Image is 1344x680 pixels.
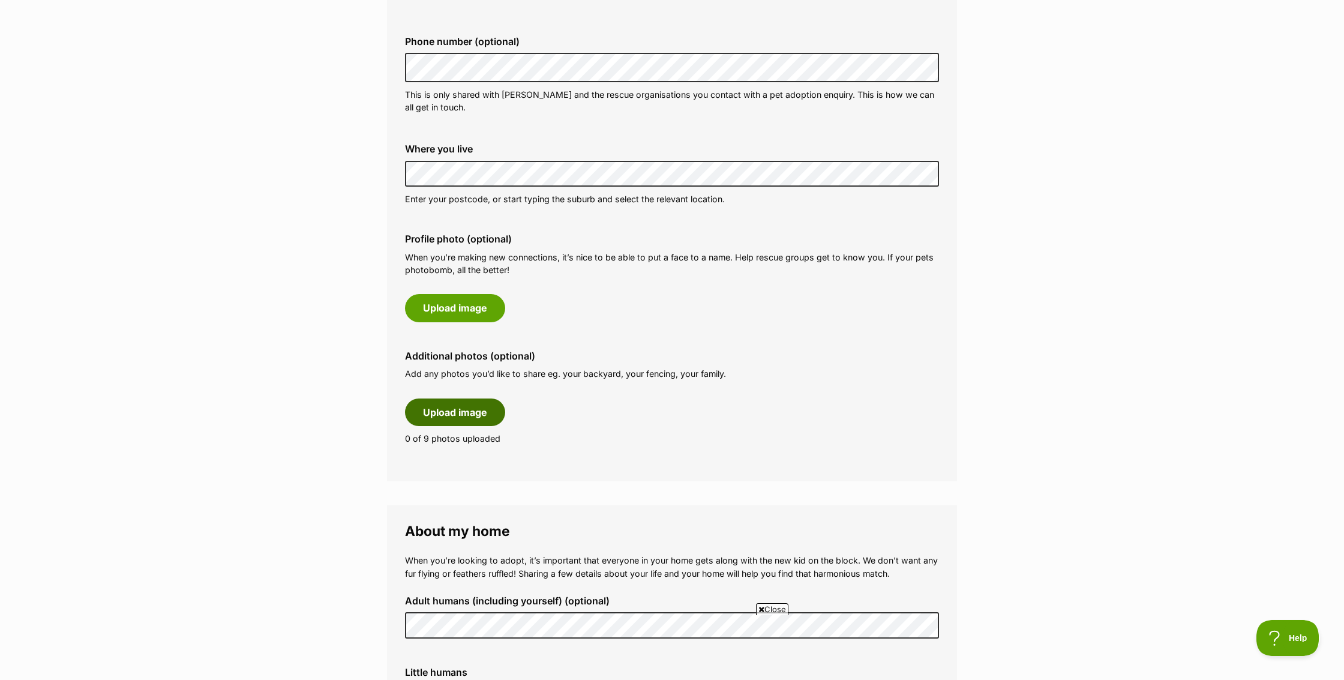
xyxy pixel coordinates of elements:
button: Upload image [405,294,505,322]
label: Phone number (optional) [405,36,939,47]
p: This is only shared with [PERSON_NAME] and the rescue organisations you contact with a pet adopti... [405,88,939,114]
p: 0 of 9 photos uploaded [405,432,939,445]
button: Upload image [405,399,505,426]
label: Adult humans (including yourself) (optional) [405,595,939,606]
label: Profile photo (optional) [405,233,939,244]
p: When you’re looking to adopt, it’s important that everyone in your home gets along with the new k... [405,554,939,580]
iframe: Advertisement [381,620,963,674]
p: When you’re making new connections, it’s nice to be able to put a face to a name. Help rescue gro... [405,251,939,277]
p: Enter your postcode, or start typing the suburb and select the relevant location. [405,193,939,205]
label: Where you live [405,143,939,154]
iframe: Help Scout Beacon - Open [1256,620,1320,656]
legend: About my home [405,523,939,539]
label: Additional photos (optional) [405,351,939,361]
span: Close [756,603,788,615]
p: Add any photos you’d like to share eg. your backyard, your fencing, your family. [405,367,939,380]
